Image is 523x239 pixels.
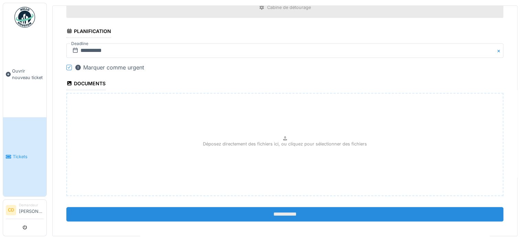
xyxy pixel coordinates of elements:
span: Tickets [13,153,44,160]
div: Cabine de détourage [267,4,311,11]
button: Close [496,43,503,58]
div: Documents [66,78,106,90]
div: Planification [66,26,111,38]
span: Ouvrir nouveau ticket [12,68,44,81]
li: [PERSON_NAME] [19,203,44,217]
img: Badge_color-CXgf-gQk.svg [14,7,35,28]
a: Tickets [3,117,46,197]
p: Déposez directement des fichiers ici, ou cliquez pour sélectionner des fichiers [203,141,367,147]
label: Deadline [70,40,89,47]
li: CD [6,205,16,215]
a: Ouvrir nouveau ticket [3,31,46,117]
div: Demandeur [19,203,44,208]
div: Marquer comme urgent [75,63,144,72]
a: CD Demandeur[PERSON_NAME] [6,203,44,219]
